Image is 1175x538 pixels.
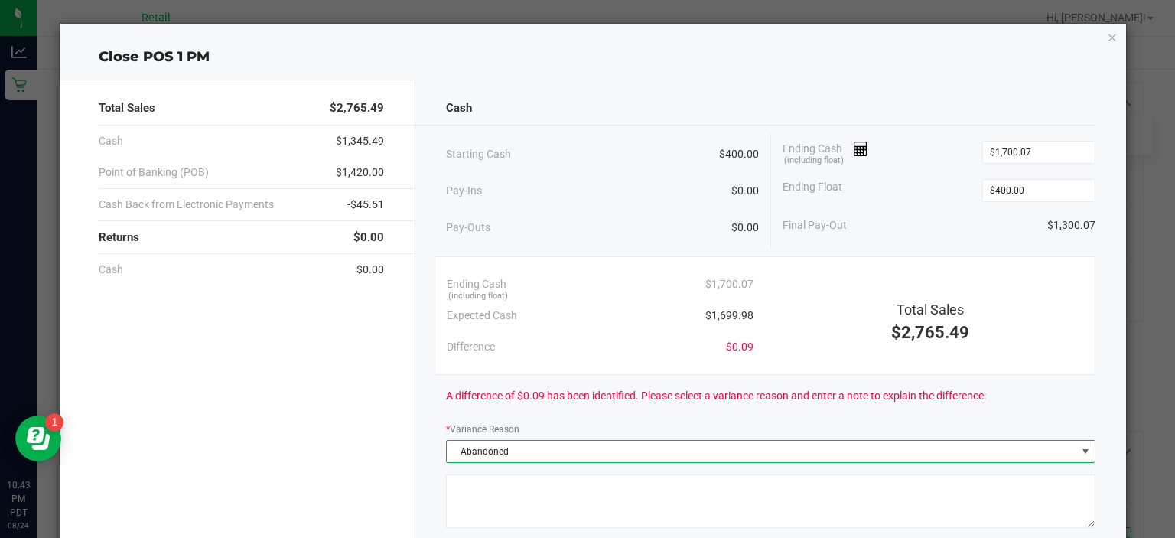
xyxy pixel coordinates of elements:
[719,146,759,162] span: $400.00
[447,308,517,324] span: Expected Cash
[448,290,508,303] span: (including float)
[336,165,384,181] span: $1,420.00
[353,229,384,246] span: $0.00
[356,262,384,278] span: $0.00
[45,413,63,432] iframe: Resource center unread badge
[99,133,123,149] span: Cash
[99,165,209,181] span: Point of Banking (POB)
[897,302,964,318] span: Total Sales
[446,99,472,117] span: Cash
[891,323,969,342] span: $2,765.49
[1047,217,1095,233] span: $1,300.07
[347,197,384,213] span: -$45.51
[99,221,385,254] div: Returns
[99,99,155,117] span: Total Sales
[783,217,847,233] span: Final Pay-Out
[783,179,842,202] span: Ending Float
[447,339,495,355] span: Difference
[60,47,1127,67] div: Close POS 1 PM
[783,141,868,164] span: Ending Cash
[446,422,519,436] label: Variance Reason
[330,99,384,117] span: $2,765.49
[726,339,753,355] span: $0.09
[336,133,384,149] span: $1,345.49
[447,276,506,292] span: Ending Cash
[446,220,490,236] span: Pay-Outs
[705,276,753,292] span: $1,700.07
[446,146,511,162] span: Starting Cash
[99,262,123,278] span: Cash
[731,183,759,199] span: $0.00
[731,220,759,236] span: $0.00
[705,308,753,324] span: $1,699.98
[446,388,986,404] span: A difference of $0.09 has been identified. Please select a variance reason and enter a note to ex...
[784,155,844,168] span: (including float)
[446,183,482,199] span: Pay-Ins
[15,416,61,461] iframe: Resource center
[99,197,274,213] span: Cash Back from Electronic Payments
[447,441,1076,462] span: Abandoned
